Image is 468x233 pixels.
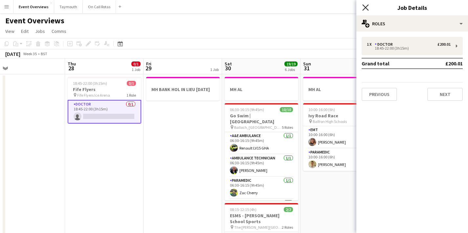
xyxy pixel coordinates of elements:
[77,93,110,98] span: Fife Flyers Ice Arena
[437,42,451,47] div: £200.01
[225,132,298,154] app-card-role: A&E Ambulance1/106:30-16:15 (9h45m)Renault LV15 GHA
[54,0,83,13] button: Taymouth
[225,213,298,224] h3: ESMS - [PERSON_NAME] School Sports
[225,86,298,92] h3: MH AL
[225,77,298,101] app-job-card: MH AL
[68,86,141,92] h3: Fife Flyers
[303,77,377,101] app-job-card: MH AL
[52,28,66,34] span: Comms
[5,51,20,57] div: [DATE]
[280,107,293,112] span: 10/10
[285,67,297,72] div: 6 Jobs
[284,61,298,66] span: 19/19
[356,3,468,12] h3: Job Details
[5,28,14,34] span: View
[35,28,45,34] span: Jobs
[225,177,298,199] app-card-role: Paramedic1/106:30-16:15 (9h45m)Zac Cherry
[22,51,38,56] span: Week 35
[367,42,375,47] div: 1 x
[375,42,395,47] div: Doctor
[145,64,151,72] span: 29
[67,64,76,72] span: 28
[132,67,140,72] div: 1 Job
[73,81,107,86] span: 18:45-22:00 (3h15m)
[225,154,298,177] app-card-role: Ambulance Technician1/106:30-16:15 (9h45m)[PERSON_NAME]
[41,51,47,56] div: BST
[234,225,282,230] span: The [PERSON_NAME][GEOGRAPHIC_DATA]
[126,93,136,98] span: 1 Role
[225,103,298,200] app-job-card: 06:30-16:15 (9h45m)10/10Go Swim | [GEOGRAPHIC_DATA] Balloch, [GEOGRAPHIC_DATA]5 RolesA&E Ambulanc...
[146,77,220,101] app-job-card: MH BANK HOL IN LIEU [DATE]
[308,107,335,112] span: 10:00-16:00 (6h)
[303,103,377,171] app-job-card: 10:00-16:00 (6h)2/2Ivy Road Race Balfron High Schools2 RolesEMT1/110:00-16:00 (6h)[PERSON_NAME]Pa...
[225,61,232,67] span: Sat
[424,58,463,69] td: £200.01
[303,86,377,92] h3: MH AL
[18,27,31,35] a: Edit
[68,77,141,124] app-job-card: 18:45-22:00 (3h15m)0/1Fife Flyers Fife Flyers Ice Arena1 RoleDoctor0/118:45-22:00 (3h15m)
[303,113,377,119] h3: Ivy Road Race
[302,64,311,72] span: 31
[356,16,468,32] div: Roles
[303,126,377,149] app-card-role: EMT1/110:00-16:00 (6h)[PERSON_NAME]
[313,119,347,124] span: Balfron High Schools
[3,27,17,35] a: View
[127,81,136,86] span: 0/1
[427,88,463,101] button: Next
[230,207,256,212] span: 08:15-12:15 (4h)
[282,125,293,130] span: 5 Roles
[284,207,293,212] span: 2/2
[303,61,311,67] span: Sun
[33,27,48,35] a: Jobs
[131,61,141,66] span: 0/1
[225,113,298,125] h3: Go Swim | [GEOGRAPHIC_DATA]
[146,86,220,92] h3: MH BANK HOL IN LIEU [DATE]
[68,100,141,124] app-card-role: Doctor0/118:45-22:00 (3h15m)
[68,61,76,67] span: Thu
[362,88,397,101] button: Previous
[13,0,54,13] button: Event Overviews
[234,125,282,130] span: Balloch, [GEOGRAPHIC_DATA]
[5,16,64,26] h1: Event Overviews
[146,61,151,67] span: Fri
[21,28,29,34] span: Edit
[224,64,232,72] span: 30
[210,67,219,72] div: 1 Job
[362,58,424,69] td: Grand total
[49,27,69,35] a: Comms
[367,47,451,50] div: 18:45-22:00 (3h15m)
[230,107,264,112] span: 06:30-16:15 (9h45m)
[83,0,116,13] button: On Call Rotas
[282,225,293,230] span: 2 Roles
[303,149,377,171] app-card-role: Paramedic1/110:00-16:00 (6h)[PERSON_NAME]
